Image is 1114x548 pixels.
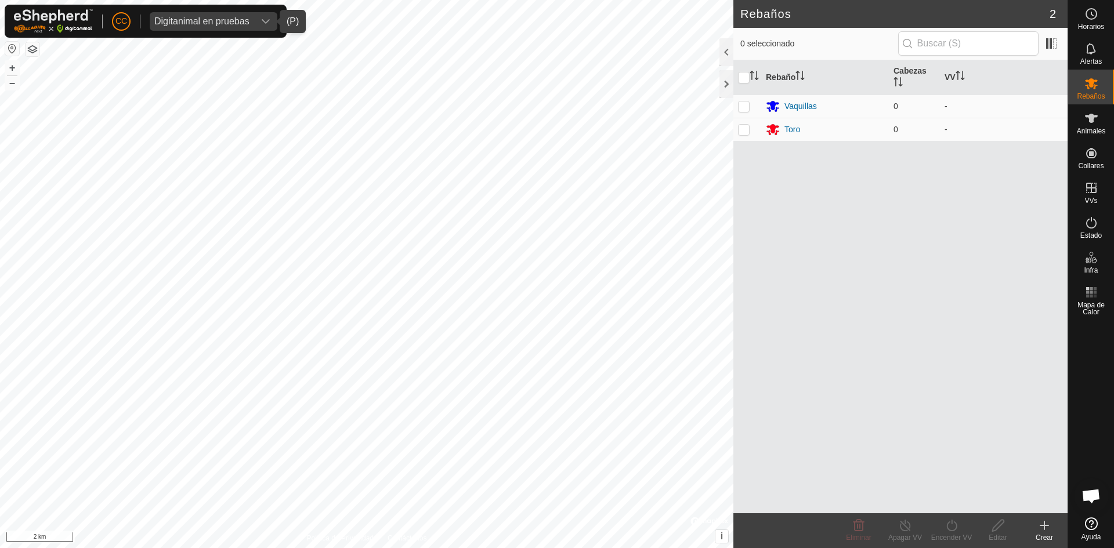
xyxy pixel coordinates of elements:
span: Mapa de Calor [1071,302,1111,315]
td: - [940,95,1068,118]
span: Horarios [1078,23,1104,30]
button: i [715,530,728,543]
a: Política de Privacidad [307,533,374,543]
span: Eliminar [846,534,871,542]
div: Editar [975,532,1021,543]
div: Apagar VV [882,532,928,543]
span: Ayuda [1082,534,1101,540]
th: VV [940,60,1068,95]
span: Infra [1084,267,1098,274]
button: – [5,76,19,90]
span: 0 [894,101,898,111]
span: 0 seleccionado [740,38,898,50]
span: VVs [1084,197,1097,204]
span: Estado [1080,232,1102,239]
div: Digitanimal en pruebas [154,17,249,26]
a: Chat abierto [1074,478,1109,513]
th: Cabezas [889,60,940,95]
td: - [940,118,1068,141]
th: Rebaño [761,60,889,95]
a: Ayuda [1068,513,1114,545]
button: + [5,61,19,75]
div: Toro [784,124,800,136]
span: Rebaños [1077,93,1105,100]
button: Restablecer Mapa [5,42,19,56]
p-sorticon: Activar para ordenar [894,79,903,88]
h2: Rebaños [740,7,1050,21]
span: 0 [894,125,898,134]
img: Logo Gallagher [14,9,93,33]
input: Buscar (S) [898,31,1039,56]
span: CC [115,15,127,27]
div: Crear [1021,532,1068,543]
span: 2 [1050,5,1056,23]
a: Contáctenos [388,533,426,543]
div: Vaquillas [784,100,817,112]
span: Digitanimal en pruebas [150,12,254,31]
span: Collares [1078,162,1104,169]
button: Capas del Mapa [26,42,39,56]
span: Animales [1077,128,1105,135]
p-sorticon: Activar para ordenar [956,72,965,82]
div: Encender VV [928,532,975,543]
span: Alertas [1080,58,1102,65]
p-sorticon: Activar para ordenar [795,72,805,82]
span: i [721,531,723,541]
p-sorticon: Activar para ordenar [750,72,759,82]
div: dropdown trigger [254,12,277,31]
